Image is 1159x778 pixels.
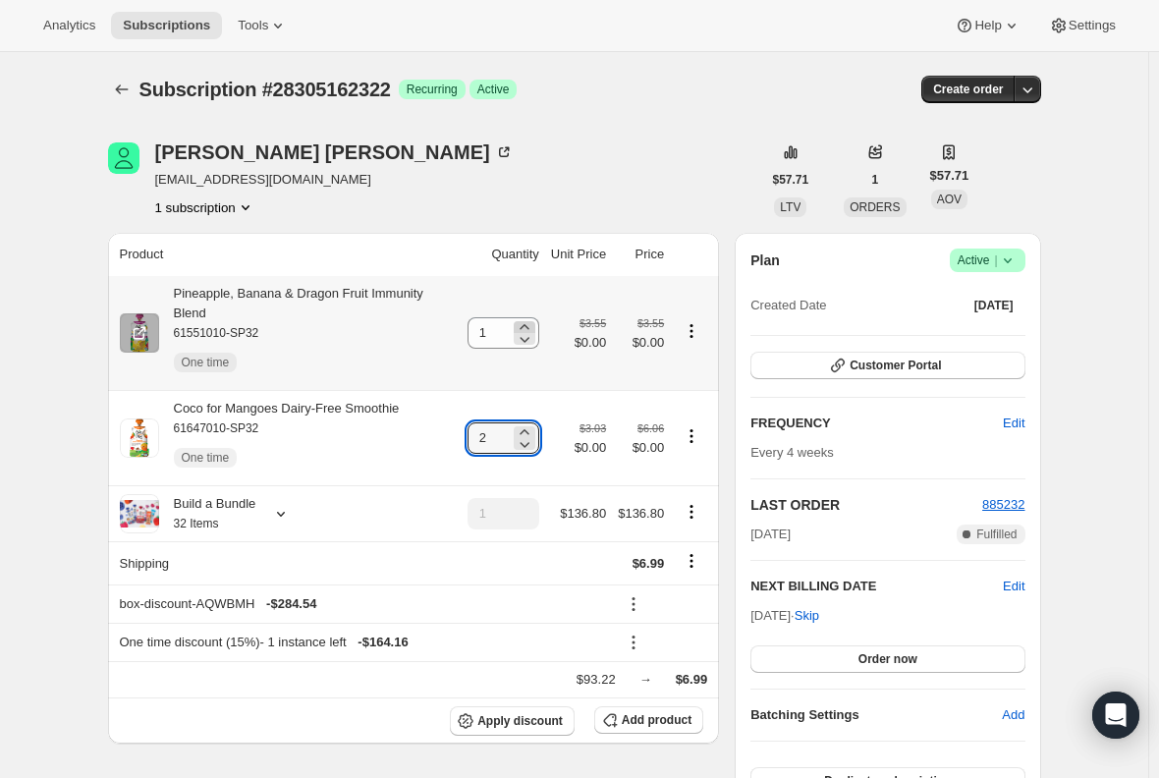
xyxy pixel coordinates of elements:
[860,166,891,194] button: 1
[575,333,607,353] span: $0.00
[182,450,230,466] span: One time
[159,494,256,533] div: Build a Bundle
[921,76,1015,103] button: Create order
[933,82,1003,97] span: Create order
[974,18,1001,33] span: Help
[579,317,606,329] small: $3.55
[750,525,791,544] span: [DATE]
[750,577,1003,596] h2: NEXT BILLING DATE
[618,438,664,458] span: $0.00
[159,284,456,382] div: Pineapple, Banana & Dragon Fruit Immunity Blend
[120,594,607,614] div: box-discount-AQWBMH
[676,425,707,447] button: Product actions
[872,172,879,188] span: 1
[750,296,826,315] span: Created Date
[750,645,1024,673] button: Order now
[618,333,664,353] span: $0.00
[462,233,545,276] th: Quantity
[575,438,607,458] span: $0.00
[982,497,1024,512] a: 885232
[594,706,703,734] button: Add product
[182,355,230,370] span: One time
[155,142,514,162] div: [PERSON_NAME] [PERSON_NAME]
[773,172,809,188] span: $57.71
[976,527,1017,542] span: Fulfilled
[676,672,708,687] span: $6.99
[612,233,670,276] th: Price
[637,317,664,329] small: $3.55
[579,422,606,434] small: $3.03
[795,606,819,626] span: Skip
[937,193,962,206] span: AOV
[850,358,941,373] span: Customer Portal
[637,422,664,434] small: $6.06
[958,250,1018,270] span: Active
[850,200,900,214] span: ORDERS
[155,197,255,217] button: Product actions
[622,712,691,728] span: Add product
[1002,705,1024,725] span: Add
[1003,414,1024,433] span: Edit
[750,445,834,460] span: Every 4 weeks
[238,18,268,33] span: Tools
[450,706,575,736] button: Apply discount
[750,250,780,270] h2: Plan
[155,170,514,190] span: [EMAIL_ADDRESS][DOMAIN_NAME]
[750,495,982,515] h2: LAST ORDER
[1069,18,1116,33] span: Settings
[994,252,997,268] span: |
[108,233,462,276] th: Product
[750,352,1024,379] button: Customer Portal
[676,501,707,523] button: Product actions
[780,200,800,214] span: LTV
[174,517,219,530] small: 32 Items
[676,320,707,342] button: Product actions
[266,594,316,614] span: - $284.54
[974,298,1014,313] span: [DATE]
[123,18,210,33] span: Subscriptions
[618,506,664,521] span: $136.80
[858,651,917,667] span: Order now
[676,550,707,572] button: Shipping actions
[1092,692,1139,739] div: Open Intercom Messenger
[545,233,612,276] th: Unit Price
[477,713,563,729] span: Apply discount
[943,12,1032,39] button: Help
[633,556,665,571] span: $6.99
[1003,577,1024,596] button: Edit
[761,166,821,194] button: $57.71
[108,541,462,584] th: Shipping
[120,313,159,353] img: product img
[750,705,1002,725] h6: Batching Settings
[990,699,1036,731] button: Add
[963,292,1025,319] button: [DATE]
[120,633,607,652] div: One time discount (15%) - 1 instance left
[407,82,458,97] span: Recurring
[43,18,95,33] span: Analytics
[139,79,391,100] span: Subscription #28305162322
[477,82,510,97] span: Active
[783,600,831,632] button: Skip
[174,421,259,435] small: 61647010-SP32
[991,408,1036,439] button: Edit
[750,414,1003,433] h2: FREQUENCY
[120,418,159,458] img: product img
[1037,12,1128,39] button: Settings
[31,12,107,39] button: Analytics
[108,76,136,103] button: Subscriptions
[159,399,400,477] div: Coco for Mangoes Dairy-Free Smoothie
[560,506,606,521] span: $136.80
[982,495,1024,515] button: 885232
[108,142,139,174] span: Laura Dewitt
[226,12,300,39] button: Tools
[174,326,259,340] small: 61551010-SP32
[577,670,616,690] div: $93.22
[750,608,819,623] span: [DATE] ·
[358,633,408,652] span: - $164.16
[111,12,222,39] button: Subscriptions
[639,670,652,690] div: →
[930,166,969,186] span: $57.71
